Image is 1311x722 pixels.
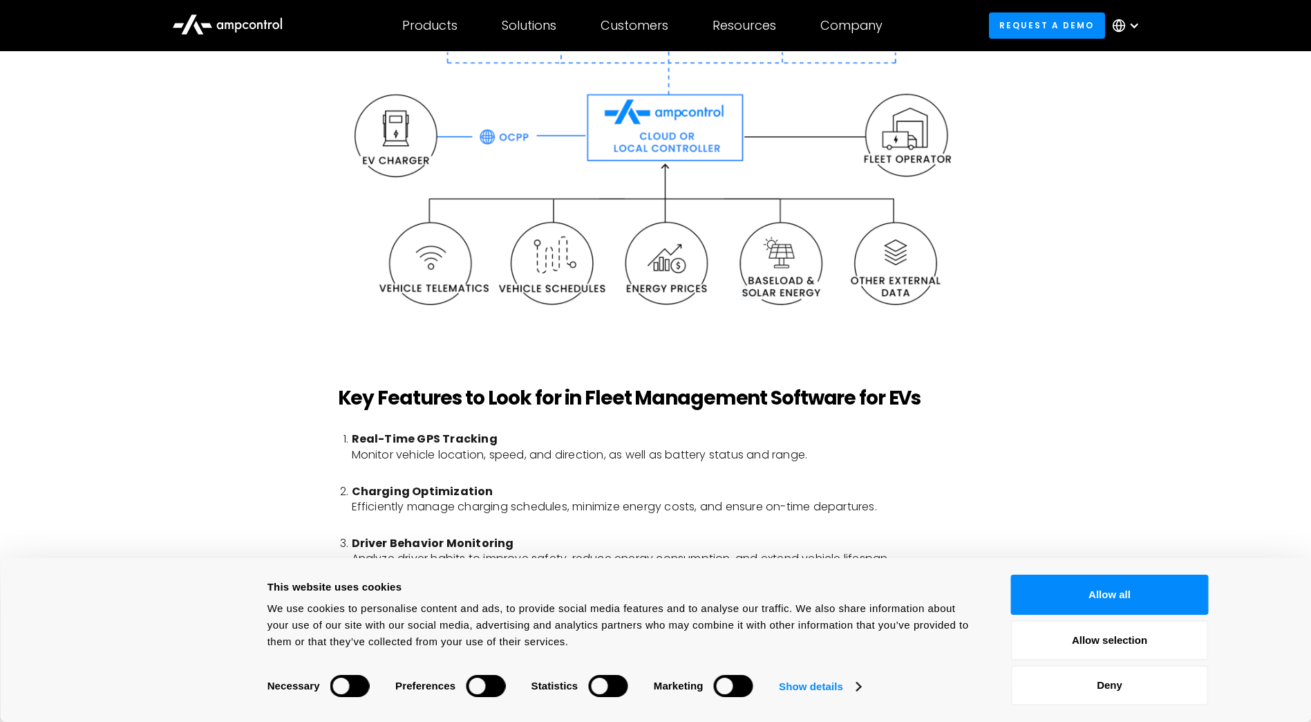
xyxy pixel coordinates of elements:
[352,535,514,551] strong: Driver Behavior Monitoring
[713,18,776,33] div: Resources
[395,680,455,692] strong: Preferences
[989,12,1105,38] a: Request a demo
[1011,620,1209,660] button: Allow selection
[1011,665,1209,705] button: Deny
[352,536,974,582] li: Analyze driver habits to improve safety, reduce energy consumption, and extend vehicle lifespan.
[779,676,860,697] a: Show details
[267,600,980,650] div: We use cookies to personalise content and ads, to provide social media features and to analyse ou...
[267,579,980,595] div: This website uses cookies
[502,18,556,33] div: Solutions
[601,18,668,33] div: Customers
[1011,575,1209,615] button: Allow all
[352,484,974,530] li: Efficiently manage charging schedules, minimize energy costs, and ensure on-time departures.
[654,680,704,692] strong: Marketing
[267,680,320,692] strong: Necessary
[338,385,921,411] strong: Key Features to Look for in Fleet Management Software for EVs
[820,18,883,33] div: Company
[531,680,578,692] strong: Statistics
[402,18,458,33] div: Products
[352,431,498,447] strong: Real-Time GPS Tracking
[352,432,974,478] li: Monitor vehicle location, speed, and direction, as well as battery status and range.
[352,483,493,499] strong: Charging Optimization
